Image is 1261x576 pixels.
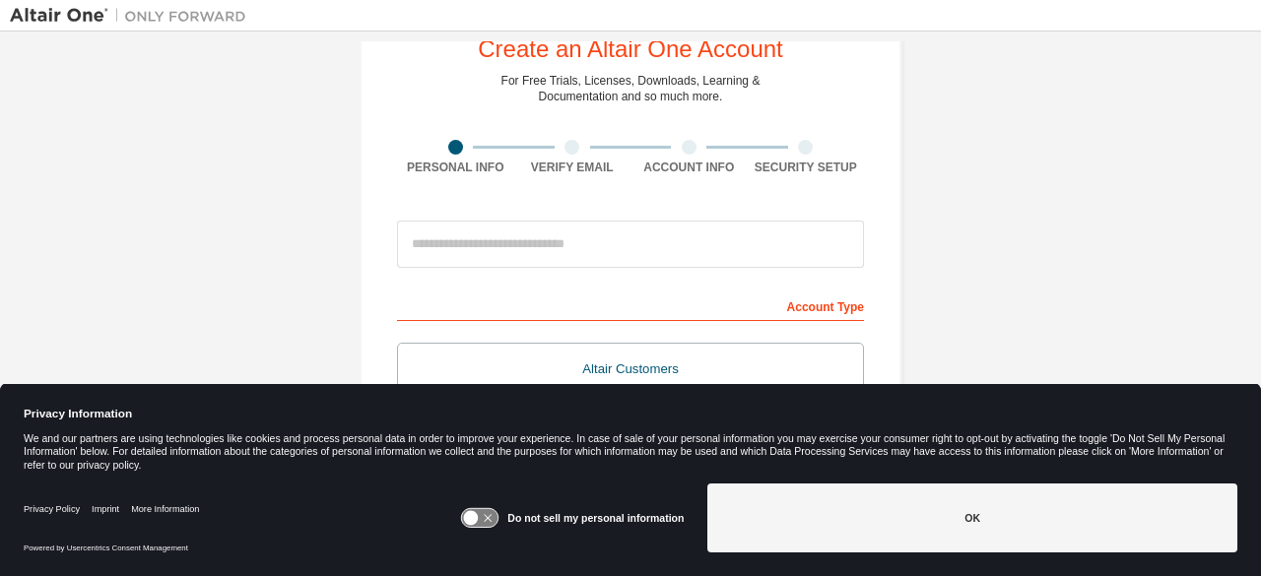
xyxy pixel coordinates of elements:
[478,37,783,61] div: Create an Altair One Account
[10,6,256,26] img: Altair One
[410,355,851,383] div: Altair Customers
[397,160,514,175] div: Personal Info
[501,73,761,104] div: For Free Trials, Licenses, Downloads, Learning & Documentation and so much more.
[630,160,748,175] div: Account Info
[748,160,865,175] div: Security Setup
[514,160,631,175] div: Verify Email
[397,289,864,321] div: Account Type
